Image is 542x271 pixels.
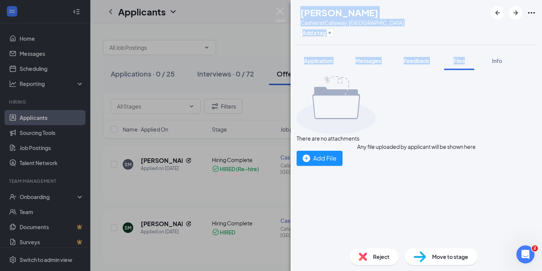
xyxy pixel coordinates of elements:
button: Add File [297,151,343,166]
iframe: Intercom live chat [516,245,534,263]
span: 2 [532,245,538,251]
svg: ArrowRight [511,8,520,17]
span: Files [454,57,465,64]
span: Info [492,57,502,64]
span: Reject [373,253,390,261]
button: PlusAdd a tag [300,29,334,37]
span: Messages [355,57,381,64]
span: Application [304,57,333,64]
div: Any file uploaded by applicant will be shown here [357,142,476,151]
div: There are no attachments [297,134,536,142]
div: Cashier at Callaway, [GEOGRAPHIC_DATA] [300,19,404,26]
svg: Ellipses [527,8,536,17]
svg: ArrowLeftNew [493,8,502,17]
div: Add File [303,153,336,163]
span: Move to stage [432,253,468,261]
svg: Plus [327,31,332,35]
button: ArrowRight [509,6,522,20]
button: ArrowLeftNew [491,6,504,20]
h1: [PERSON_NAME] [300,6,378,19]
span: Feedback [403,57,429,64]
